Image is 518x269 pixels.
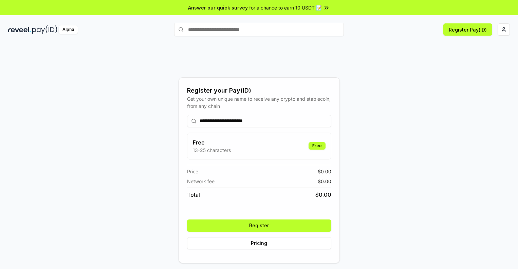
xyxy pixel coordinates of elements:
[187,168,198,175] span: Price
[443,23,492,36] button: Register Pay(ID)
[187,191,200,199] span: Total
[59,25,78,34] div: Alpha
[193,147,231,154] p: 13-25 characters
[193,138,231,147] h3: Free
[318,178,331,185] span: $ 0.00
[188,4,248,11] span: Answer our quick survey
[187,86,331,95] div: Register your Pay(ID)
[315,191,331,199] span: $ 0.00
[8,25,31,34] img: reveel_dark
[187,237,331,249] button: Pricing
[318,168,331,175] span: $ 0.00
[309,142,326,150] div: Free
[249,4,322,11] span: for a chance to earn 10 USDT 📝
[32,25,57,34] img: pay_id
[187,178,215,185] span: Network fee
[187,219,331,232] button: Register
[187,95,331,110] div: Get your own unique name to receive any crypto and stablecoin, from any chain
